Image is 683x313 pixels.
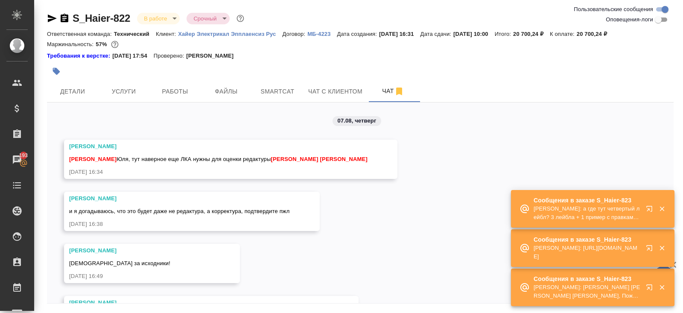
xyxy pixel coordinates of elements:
[186,52,240,60] p: [PERSON_NAME]
[534,205,640,222] p: [PERSON_NAME]: а где тут четвертый лейбл? 3 лейбла + 1 пример с правками + узбекский
[69,272,210,281] div: [DATE] 16:49
[394,86,404,97] svg: Отписаться
[653,244,671,252] button: Закрыть
[155,86,196,97] span: Работы
[307,31,337,37] p: МБ-4223
[641,200,661,221] button: Открыть в новой вкладке
[14,151,33,160] span: 193
[235,13,246,24] button: Доп статусы указывают на важность/срочность заказа
[141,15,169,22] button: В работе
[653,205,671,213] button: Закрыть
[69,260,170,266] span: [DEMOGRAPHIC_DATA] за исходники!
[534,275,640,283] p: Сообщения в заказе S_Haier-823
[112,52,154,60] p: [DATE] 17:54
[137,13,180,24] div: В работе
[178,31,282,37] p: Хайер Электрикал Эпплаенсиз Рус
[606,15,653,24] span: Оповещения-логи
[641,240,661,260] button: Открыть в новой вкладке
[379,31,420,37] p: [DATE] 16:31
[47,13,57,23] button: Скопировать ссылку для ЯМессенджера
[577,31,613,37] p: 20 700,24 ₽
[550,31,577,37] p: К оплате:
[534,235,640,244] p: Сообщения в заказе S_Haier-823
[69,142,368,151] div: [PERSON_NAME]
[308,86,362,97] span: Чат с клиентом
[47,41,96,47] p: Маржинальность:
[257,86,298,97] span: Smartcat
[641,279,661,299] button: Открыть в новой вкладке
[282,31,307,37] p: Договор:
[338,117,377,125] p: 07.08, четверг
[420,31,453,37] p: Дата сдачи:
[52,86,93,97] span: Детали
[69,208,290,214] span: и я догадываюсь, что это будет даже не редактура, а корректура, подтвердите пжл
[337,31,379,37] p: Дата создания:
[114,31,156,37] p: Технический
[96,41,109,47] p: 57%
[69,220,290,228] div: [DATE] 16:38
[2,149,32,170] a: 193
[534,196,640,205] p: Сообщения в заказе S_Haier-823
[307,30,337,37] a: МБ-4223
[69,298,329,307] div: [PERSON_NAME]
[73,12,130,24] a: S_Haier-822
[534,244,640,261] p: [PERSON_NAME]: [URL][DOMAIN_NAME]
[453,31,495,37] p: [DATE] 10:00
[653,284,671,291] button: Закрыть
[69,194,290,203] div: [PERSON_NAME]
[320,156,368,162] span: [PERSON_NAME]
[59,13,70,23] button: Скопировать ссылку
[47,62,66,81] button: Добавить тэг
[187,13,229,24] div: В работе
[156,31,178,37] p: Клиент:
[513,31,550,37] p: 20 700,24 ₽
[154,52,187,60] p: Проверено:
[69,168,368,176] div: [DATE] 16:34
[206,86,247,97] span: Файлы
[574,5,653,14] span: Пользовательские сообщения
[534,283,640,300] p: [PERSON_NAME]: [PERSON_NAME] [PERSON_NAME] [PERSON_NAME], Пожалуйста еще раз изучите изначальные ...
[47,52,112,60] a: Требования к верстке:
[495,31,513,37] p: Итого:
[109,39,120,50] button: 7374.65 RUB;
[47,31,114,37] p: Ответственная команда:
[191,15,219,22] button: Срочный
[69,156,117,162] span: [PERSON_NAME]
[373,86,414,97] span: Чат
[103,86,144,97] span: Услуги
[271,156,318,162] span: [PERSON_NAME]
[69,156,368,162] span: Юля, тут наверное еще ЛКА нужны для оценки редактуры
[69,246,210,255] div: [PERSON_NAME]
[178,30,282,37] a: Хайер Электрикал Эпплаенсиз Рус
